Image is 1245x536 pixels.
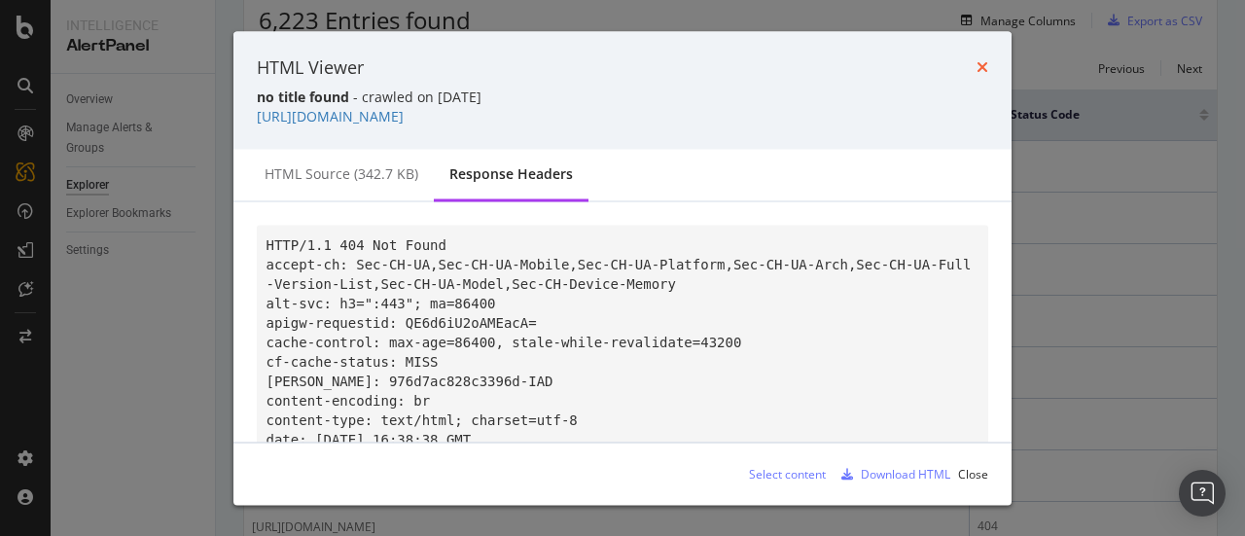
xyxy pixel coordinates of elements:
[977,54,988,80] div: times
[958,465,988,482] div: Close
[733,458,826,489] button: Select content
[257,88,988,107] div: - crawled on [DATE]
[834,458,950,489] button: Download HTML
[449,164,573,184] div: Response Headers
[257,88,349,106] strong: no title found
[749,465,826,482] div: Select content
[1179,470,1226,517] div: Open Intercom Messenger
[257,107,404,125] a: [URL][DOMAIN_NAME]
[257,54,364,80] div: HTML Viewer
[265,164,418,184] div: HTML source (342.7 KB)
[958,458,988,489] button: Close
[861,465,950,482] div: Download HTML
[233,31,1012,505] div: modal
